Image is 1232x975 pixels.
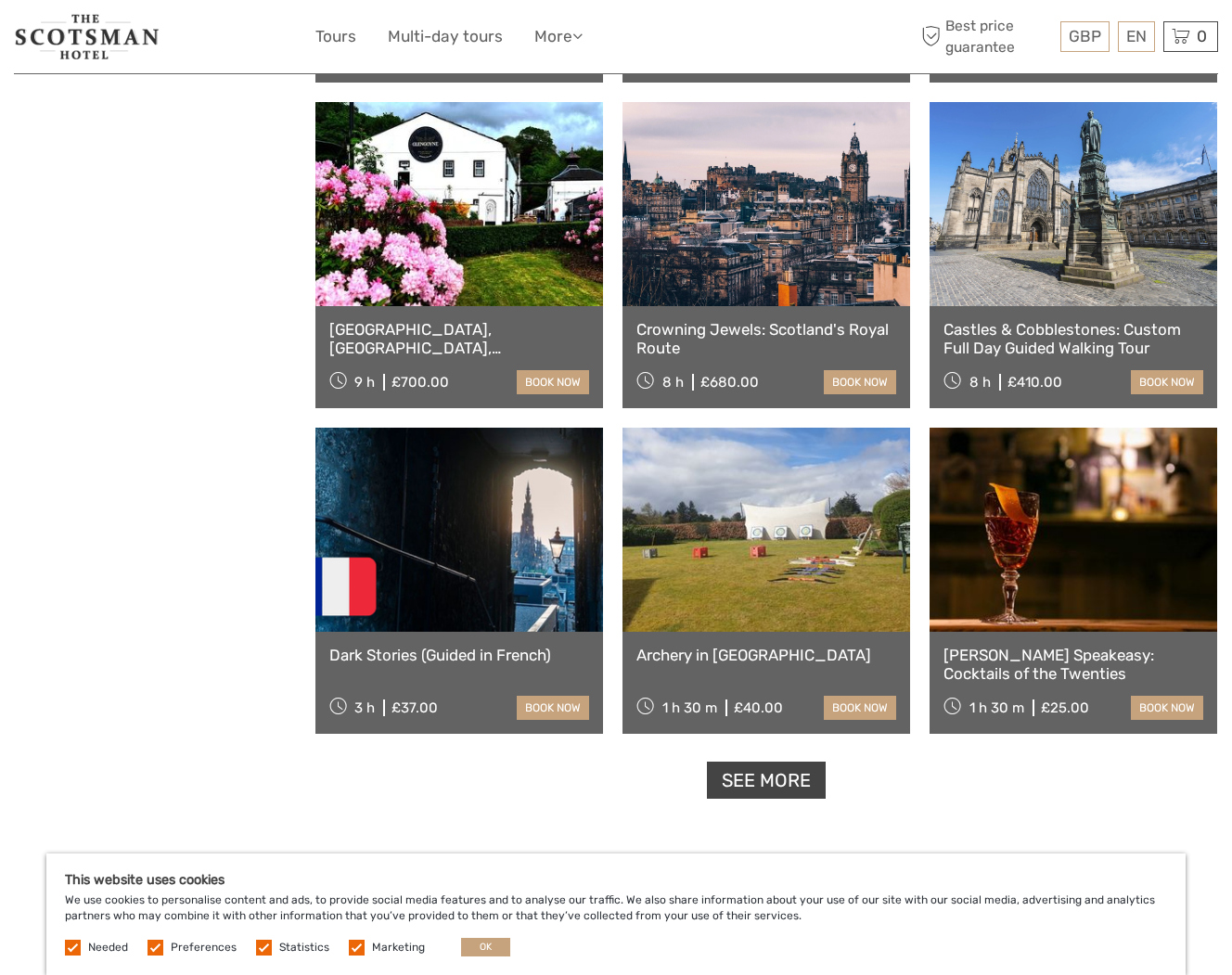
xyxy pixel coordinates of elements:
[88,940,128,956] label: Needed
[461,938,510,956] button: OK
[969,374,991,391] span: 8 h
[65,872,1167,888] h5: This website uses cookies
[388,23,503,50] a: Multi-day tours
[636,646,896,664] a: Archery in [GEOGRAPHIC_DATA]
[1118,21,1155,52] div: EN
[329,646,589,664] a: Dark Stories (Guided in French)
[1131,370,1203,394] a: book now
[517,370,589,394] a: book now
[279,940,329,956] label: Statistics
[969,699,1024,716] span: 1 h 30 m
[943,320,1203,358] a: Castles & Cobblestones: Custom Full Day Guided Walking Tour
[517,696,589,720] a: book now
[943,646,1203,684] a: [PERSON_NAME] Speakeasy: Cocktails of the Twenties
[1007,374,1062,391] div: £410.00
[636,320,896,358] a: Crowning Jewels: Scotland's Royal Route
[14,14,160,59] img: 681-f48ba2bd-dfbf-4b64-890c-b5e5c75d9d66_logo_small.jpg
[662,374,684,391] span: 8 h
[391,699,438,716] div: £37.00
[46,853,1186,975] div: We use cookies to personalise content and ads, to provide social media features and to analyse ou...
[707,762,826,800] a: See more
[824,370,896,394] a: book now
[1069,27,1101,45] span: GBP
[662,699,717,716] span: 1 h 30 m
[824,696,896,720] a: book now
[918,16,1057,57] span: Best price guarantee
[1131,696,1203,720] a: book now
[213,29,236,51] button: Open LiveChat chat widget
[391,374,449,391] div: £700.00
[700,374,759,391] div: £680.00
[354,374,375,391] span: 9 h
[734,699,783,716] div: £40.00
[26,32,210,47] p: We're away right now. Please check back later!
[354,699,375,716] span: 3 h
[315,23,356,50] a: Tours
[534,23,583,50] a: More
[171,940,237,956] label: Preferences
[372,940,425,956] label: Marketing
[1194,27,1210,45] span: 0
[1041,699,1089,716] div: £25.00
[329,320,589,358] a: [GEOGRAPHIC_DATA], [GEOGRAPHIC_DATA], [GEOGRAPHIC_DATA] Private Tour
